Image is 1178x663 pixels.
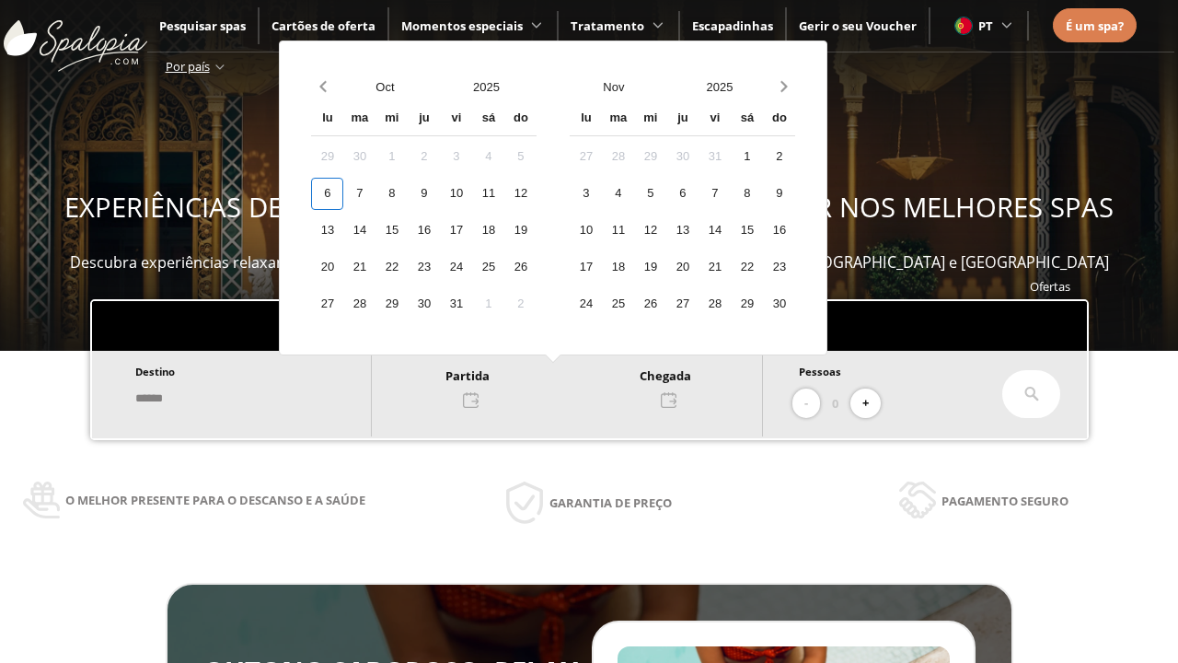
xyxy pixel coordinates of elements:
div: 22 [375,251,408,284]
div: 31 [440,288,472,320]
a: Pesquisar spas [159,17,246,34]
div: 30 [343,141,375,173]
div: 26 [504,251,537,284]
div: do [763,103,795,135]
div: 1 [472,288,504,320]
div: Calendar wrapper [570,103,795,320]
div: 28 [602,141,634,173]
div: 6 [311,178,343,210]
div: 20 [311,251,343,284]
div: 8 [731,178,763,210]
a: É um spa? [1066,16,1124,36]
span: EXPERIÊNCIAS DE BEM-ESTAR PARA OFERECER E APROVEITAR NOS MELHORES SPAS [64,189,1114,226]
div: Calendar days [570,141,795,320]
div: 20 [666,251,699,284]
div: sá [731,103,763,135]
div: 16 [408,215,440,247]
a: Escapadinhas [692,17,773,34]
a: Gerir o seu Voucher [799,17,917,34]
button: Next month [772,71,795,103]
div: 27 [570,141,602,173]
div: 24 [570,288,602,320]
span: Pagamento seguro [941,491,1068,511]
div: 12 [504,178,537,210]
div: vi [699,103,731,135]
div: mi [375,103,408,135]
div: 27 [311,288,343,320]
div: Calendar days [311,141,537,320]
div: mi [634,103,666,135]
div: 30 [408,288,440,320]
div: 29 [634,141,666,173]
div: 10 [570,215,602,247]
button: Open months overlay [334,71,435,103]
img: ImgLogoSpalopia.BvClDcEz.svg [4,2,147,72]
span: Destino [135,365,175,378]
div: 2 [504,288,537,320]
span: O melhor presente para o descanso e a saúde [65,490,365,510]
span: Garantia de preço [549,493,672,513]
div: 11 [472,178,504,210]
div: 23 [408,251,440,284]
a: Ofertas [1030,278,1070,295]
div: 15 [375,215,408,247]
div: 24 [440,251,472,284]
div: 15 [731,215,763,247]
div: 16 [763,215,795,247]
div: sá [472,103,504,135]
button: Open months overlay [560,71,666,103]
div: ma [343,103,375,135]
div: 18 [472,215,504,247]
div: ju [408,103,440,135]
div: 2 [763,141,795,173]
span: Descubra experiências relaxantes, desfrute e ofereça momentos de bem-estar em mais de 400 spas em... [70,252,1109,273]
div: 14 [699,215,731,247]
div: 30 [763,288,795,320]
div: 31 [699,141,731,173]
button: + [850,389,881,419]
div: 6 [666,178,699,210]
button: Open years overlay [666,71,772,103]
span: Pessoas [799,365,841,378]
a: Cartões de oferta [271,17,375,34]
div: 17 [440,215,472,247]
div: 18 [602,251,634,284]
div: 7 [343,178,375,210]
div: 19 [634,251,666,284]
div: 1 [375,141,408,173]
div: 5 [634,178,666,210]
div: 27 [666,288,699,320]
div: do [504,103,537,135]
div: 11 [602,215,634,247]
div: 9 [408,178,440,210]
div: 9 [763,178,795,210]
div: 14 [343,215,375,247]
div: 30 [666,141,699,173]
div: lu [570,103,602,135]
div: 25 [602,288,634,320]
div: 17 [570,251,602,284]
span: É um spa? [1066,17,1124,34]
div: vi [440,103,472,135]
div: lu [311,103,343,135]
div: 3 [570,178,602,210]
button: - [792,389,820,419]
div: 19 [504,215,537,247]
div: 28 [343,288,375,320]
div: 10 [440,178,472,210]
div: 2 [408,141,440,173]
div: 13 [311,215,343,247]
div: 3 [440,141,472,173]
div: Calendar wrapper [311,103,537,320]
div: 4 [472,141,504,173]
div: ju [666,103,699,135]
div: 25 [472,251,504,284]
div: 26 [634,288,666,320]
div: 8 [375,178,408,210]
div: 1 [731,141,763,173]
